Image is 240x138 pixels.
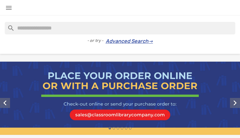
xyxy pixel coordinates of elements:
[5,22,12,29] i: search
[230,98,240,108] i: 
[87,38,106,44] span: - or try -
[5,22,235,34] input: Search
[5,4,13,12] i: 
[106,38,153,44] a: Advanced Search→
[148,38,153,44] span: →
